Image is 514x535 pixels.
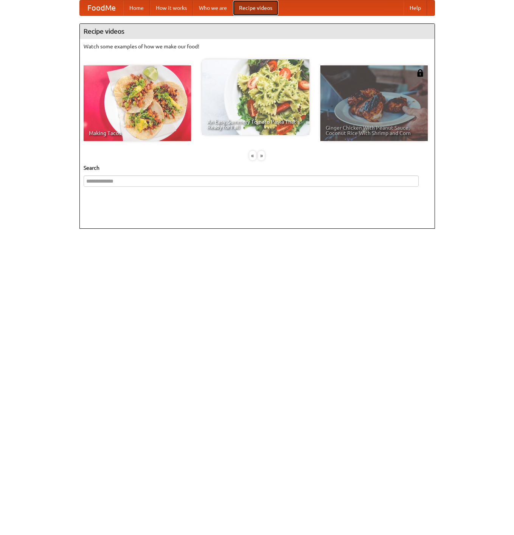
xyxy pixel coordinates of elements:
p: Watch some examples of how we make our food! [84,43,431,50]
a: How it works [150,0,193,16]
span: Making Tacos [89,130,186,136]
a: Home [123,0,150,16]
a: Who we are [193,0,233,16]
div: » [258,151,265,160]
img: 483408.png [416,69,424,77]
a: Help [404,0,427,16]
h5: Search [84,164,431,172]
a: Making Tacos [84,65,191,141]
a: FoodMe [80,0,123,16]
a: Recipe videos [233,0,278,16]
div: « [249,151,256,160]
h4: Recipe videos [80,24,435,39]
a: An Easy, Summery Tomato Pasta That's Ready for Fall [202,59,309,135]
span: An Easy, Summery Tomato Pasta That's Ready for Fall [207,119,304,130]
